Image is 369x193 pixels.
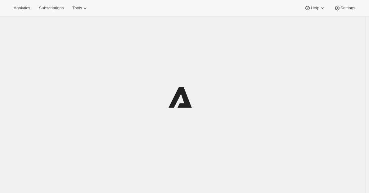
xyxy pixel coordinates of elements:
span: Analytics [14,6,30,11]
span: Help [311,6,319,11]
button: Help [301,4,329,12]
span: Subscriptions [39,6,64,11]
button: Subscriptions [35,4,67,12]
span: Tools [72,6,82,11]
button: Tools [69,4,92,12]
button: Settings [331,4,359,12]
span: Settings [340,6,355,11]
button: Analytics [10,4,34,12]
